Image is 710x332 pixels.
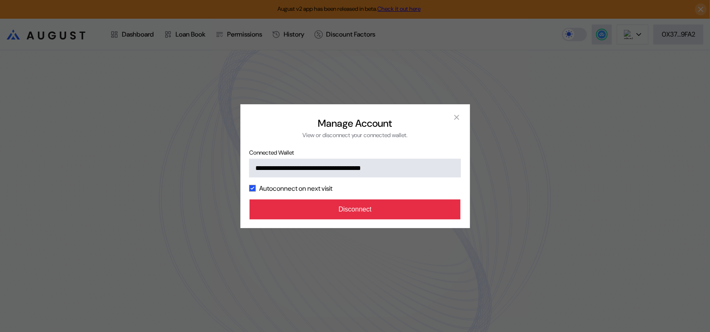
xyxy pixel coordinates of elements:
button: close modal [450,111,463,124]
span: Connected Wallet [249,149,460,156]
h2: Manage Account [318,117,392,130]
button: Disconnect [250,199,461,219]
label: Autoconnect on next visit [259,184,332,193]
div: View or disconnect your connected wallet. [302,131,408,139]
